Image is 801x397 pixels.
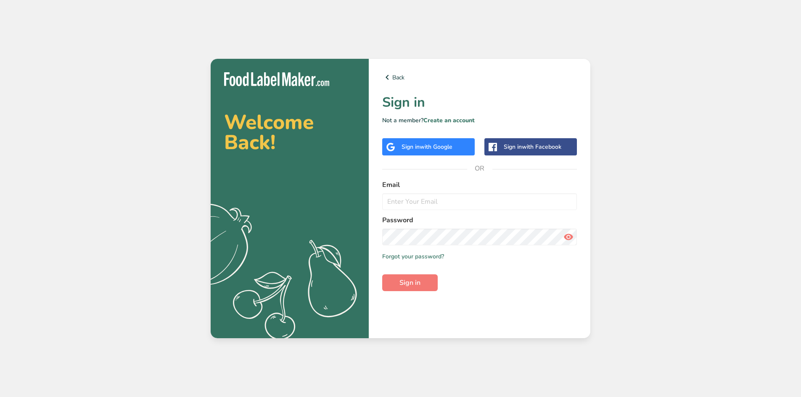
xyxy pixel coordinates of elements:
label: Password [382,215,577,225]
a: Back [382,72,577,82]
span: with Google [420,143,452,151]
h2: Welcome Back! [224,112,355,152]
a: Create an account [423,116,475,124]
span: Sign in [399,278,420,288]
div: Sign in [504,142,561,151]
a: Forgot your password? [382,252,444,261]
h1: Sign in [382,92,577,113]
label: Email [382,180,577,190]
input: Enter Your Email [382,193,577,210]
span: with Facebook [522,143,561,151]
div: Sign in [402,142,452,151]
span: OR [467,156,492,181]
button: Sign in [382,274,438,291]
p: Not a member? [382,116,577,125]
img: Food Label Maker [224,72,329,86]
